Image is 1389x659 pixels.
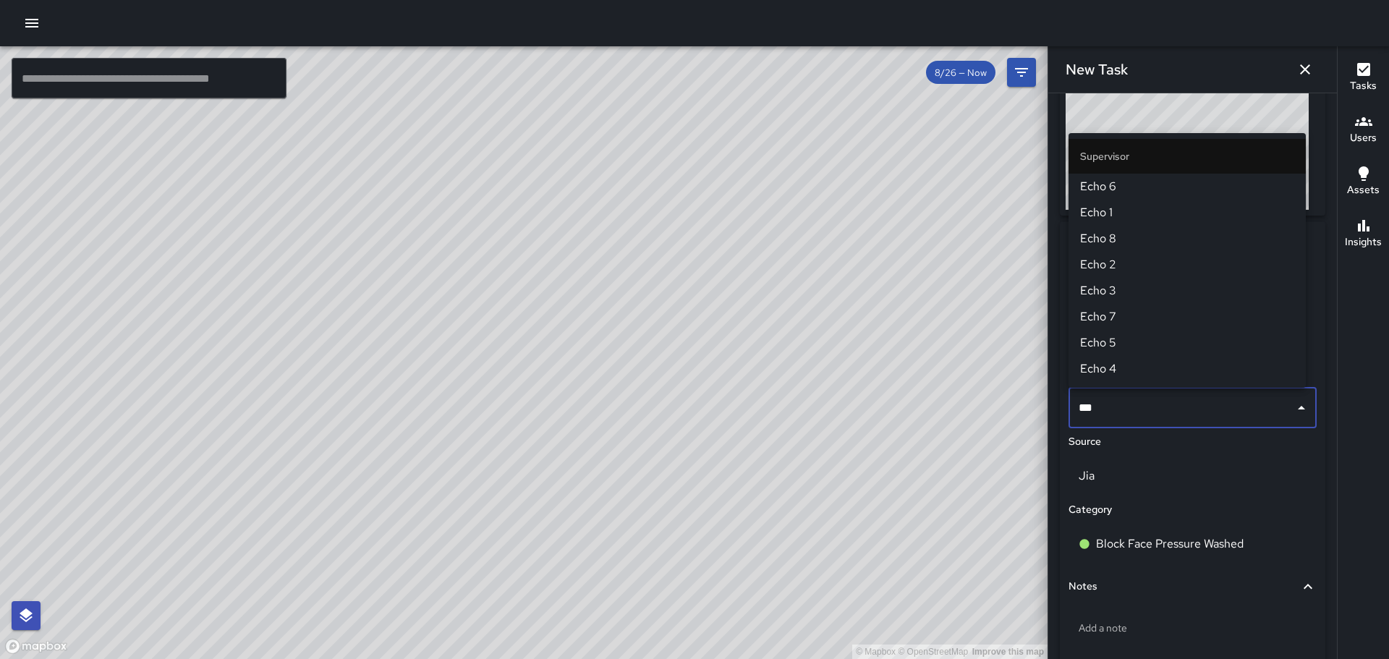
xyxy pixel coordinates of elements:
[926,67,995,79] span: 8/26 — Now
[1079,621,1307,635] p: Add a note
[1069,570,1317,603] div: Notes
[1345,234,1382,250] h6: Insights
[1080,308,1294,326] span: Echo 7
[1350,130,1377,146] h6: Users
[1338,104,1389,156] button: Users
[1066,58,1128,81] h6: New Task
[1347,182,1380,198] h6: Assets
[1291,398,1312,418] button: Close
[1080,230,1294,247] span: Echo 8
[1069,139,1306,174] li: Supervisor
[1338,156,1389,208] button: Assets
[1080,360,1294,378] span: Echo 4
[1080,178,1294,195] span: Echo 6
[1080,334,1294,352] span: Echo 5
[1069,434,1101,450] h6: Source
[1007,58,1036,87] button: Filters
[1338,208,1389,260] button: Insights
[1079,467,1307,485] p: Jia
[1069,579,1097,595] h6: Notes
[1080,204,1294,221] span: Echo 1
[1350,78,1377,94] h6: Tasks
[1338,52,1389,104] button: Tasks
[1096,535,1244,553] p: Block Face Pressure Washed
[1080,282,1294,299] span: Echo 3
[1080,256,1294,273] span: Echo 2
[1069,502,1112,518] h6: Category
